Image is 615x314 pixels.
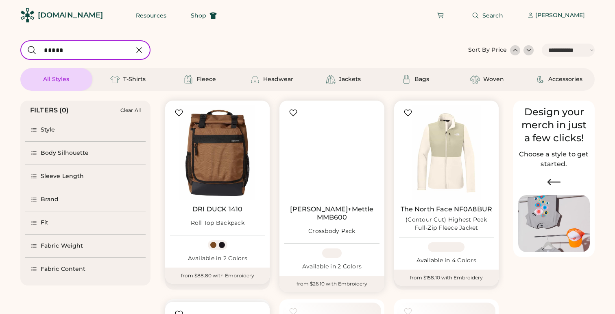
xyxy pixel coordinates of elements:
div: Roll Top Backpack [191,219,244,227]
div: Sleeve Length [41,172,84,180]
div: Crossbody Pack [308,227,355,235]
div: Fabric Content [41,265,85,273]
div: Available in 4 Colors [399,257,494,265]
div: (Contour Cut) Highest Peak Full-Zip Fleece Jacket [399,216,494,232]
div: Jackets [339,75,361,83]
img: Bags Icon [401,75,411,84]
img: Jackets Icon [326,75,336,84]
div: FILTERS (0) [30,105,69,115]
img: Fleece Icon [183,75,193,84]
img: Mercer+Mettle MMB600 Crossbody Pack [284,105,379,200]
div: Bags [414,75,429,83]
img: DRI DUCK 1410 Roll Top Backpack [170,105,265,200]
img: Accessories Icon [535,75,545,84]
button: Resources [126,7,176,24]
img: Rendered Logo - Screens [20,8,35,22]
div: All Styles [43,75,69,83]
div: T-Shirts [123,75,146,83]
a: DRI DUCK 1410 [192,205,242,213]
button: Shop [181,7,227,24]
img: Headwear Icon [250,75,260,84]
div: Style [41,126,55,134]
span: Shop [191,13,206,18]
div: Available in 2 Colors [170,255,265,263]
div: from $158.10 with Embroidery [394,270,499,286]
a: The North Face NF0A8BUR [401,205,492,213]
div: from $26.10 with Embroidery [279,276,384,292]
h2: Choose a style to get started. [518,149,590,169]
div: Fabric Weight [41,242,83,250]
div: [DOMAIN_NAME] [38,10,103,20]
div: Body Silhouette [41,149,89,157]
div: Design your merch in just a few clicks! [518,105,590,145]
div: Fleece [196,75,216,83]
button: Search [462,7,513,24]
a: [PERSON_NAME]+Mettle MMB600 [284,205,379,222]
img: The North Face NF0A8BUR (Contour Cut) Highest Peak Full-Zip Fleece Jacket [399,105,494,200]
img: T-Shirts Icon [110,75,120,84]
img: Woven Icon [470,75,480,84]
div: [PERSON_NAME] [535,11,585,20]
div: Woven [483,75,504,83]
div: Sort By Price [468,46,507,54]
div: Brand [41,195,59,204]
div: from $88.80 with Embroidery [165,268,270,284]
div: Accessories [548,75,582,83]
span: Search [482,13,503,18]
div: Clear All [120,108,141,113]
img: Image of Lisa Congdon Eye Print on T-Shirt and Hat [518,195,590,253]
div: Fit [41,219,48,227]
div: Available in 2 Colors [284,263,379,271]
div: Headwear [263,75,293,83]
